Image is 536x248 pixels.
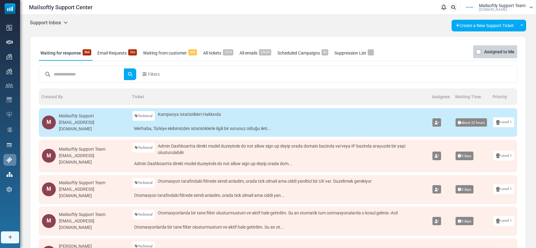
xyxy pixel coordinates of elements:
[141,45,198,61] a: Waiting from customer436
[158,210,398,216] span: Otomasyonlarda bir tane filter olusturmustum ve aktif hale getirdim. Su an otomatik tum ootmasyon...
[133,178,155,188] a: Technical
[6,142,12,148] img: landing_pages.svg
[59,113,127,119] div: Mailsoftly Support
[462,3,477,12] img: User Logo
[59,119,127,132] div: [EMAIL_ADDRESS][DOMAIN_NAME]
[493,151,514,161] a: Level 1
[479,8,507,11] span: [DOMAIN_NAME]
[128,49,137,55] span: 366
[148,71,160,78] span: Filters
[133,222,426,232] a: Otomasyonlarda bir tane filter olusturmustum ve aktif hale getirdim. Su an ot...
[456,217,473,226] span: 5 days
[333,45,375,61] a: Suppression List
[188,49,197,55] span: 436
[158,111,221,118] span: Kampanya Istatistikleri Hakkında
[223,49,233,55] span: 1319
[59,152,127,165] div: [EMAIL_ADDRESS][DOMAIN_NAME]
[429,88,452,105] th: Assignee
[158,143,426,156] span: Admin Dashboartta direkt model duzeyinde do not allow sign up deyip orada domain bazinda ve/veya ...
[493,117,514,127] a: Level 1
[493,184,514,194] a: Level 1
[30,20,68,26] h5: Support Inbox
[202,45,235,61] a: All tickets1319
[158,178,372,185] span: Otomasyon tarafindaki filtrede simdi anladim, orada tick olmali ama ciddi yaniltici bir UX var. D...
[42,149,56,163] div: M
[133,159,426,169] a: Admin Dashboartta direkt model duzeyinde do not allow sign up deyip orada dom...
[42,116,56,129] div: M
[452,20,518,31] a: Create a New Support Ticket
[59,180,127,186] div: Mailsoftly Support Team
[42,214,56,228] div: M
[456,118,487,127] span: about 22 hours
[6,69,12,74] img: campaigns-icon.png
[39,88,129,105] th: Created By
[6,97,12,103] img: email-templates-icon.svg
[456,185,473,194] span: 5 days
[5,3,15,14] img: mailsoftly_icon_blue_white.svg
[493,216,514,226] a: Level 1
[59,146,127,152] div: Mailsoftly Support Team
[6,83,13,88] img: contacts-icon.svg
[238,45,273,61] a: All emails23630
[133,111,155,121] a: Technical
[6,112,12,117] img: domain-health-icon.svg
[6,157,12,163] img: support-icon-active.svg
[6,25,12,30] img: dashboard-icon.svg
[129,88,429,105] th: Ticket
[484,48,514,55] label: Assigned to Me
[6,54,12,59] img: campaigns-icon.png
[490,88,517,105] th: Priority
[462,3,533,12] a: User Logo Mailsoftly Support Team [DOMAIN_NAME]
[39,45,93,61] a: Waiting for response365
[276,45,330,61] a: Scheduled Campaigns59
[479,3,526,8] span: Mailsoftly Support Team
[452,88,490,105] th: Waiting Time
[6,126,13,133] img: workflow.svg
[29,3,92,11] span: Mailsoftly Support Center
[59,218,127,231] div: [EMAIL_ADDRESS][DOMAIN_NAME]
[83,49,91,55] span: 365
[456,152,473,160] span: 5 days
[59,186,127,199] div: [EMAIL_ADDRESS][DOMAIN_NAME]
[259,49,271,55] span: 23630
[59,211,127,218] div: Mailsoftly Support Team
[133,124,426,133] a: Merhaba, Türkiye ekibimizden istatistiklerle ilgili bir sorunuz olduğu ileti...
[6,187,12,192] img: settings-icon.svg
[321,49,328,55] span: 59
[133,210,155,219] a: Technical
[133,143,155,152] a: Technical
[133,191,426,200] a: Otomasyon tarafindaki filtrede simdi anladim, orada tick olmali ama ciddi yan...
[96,45,138,61] a: Email Requests366
[42,182,56,196] div: M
